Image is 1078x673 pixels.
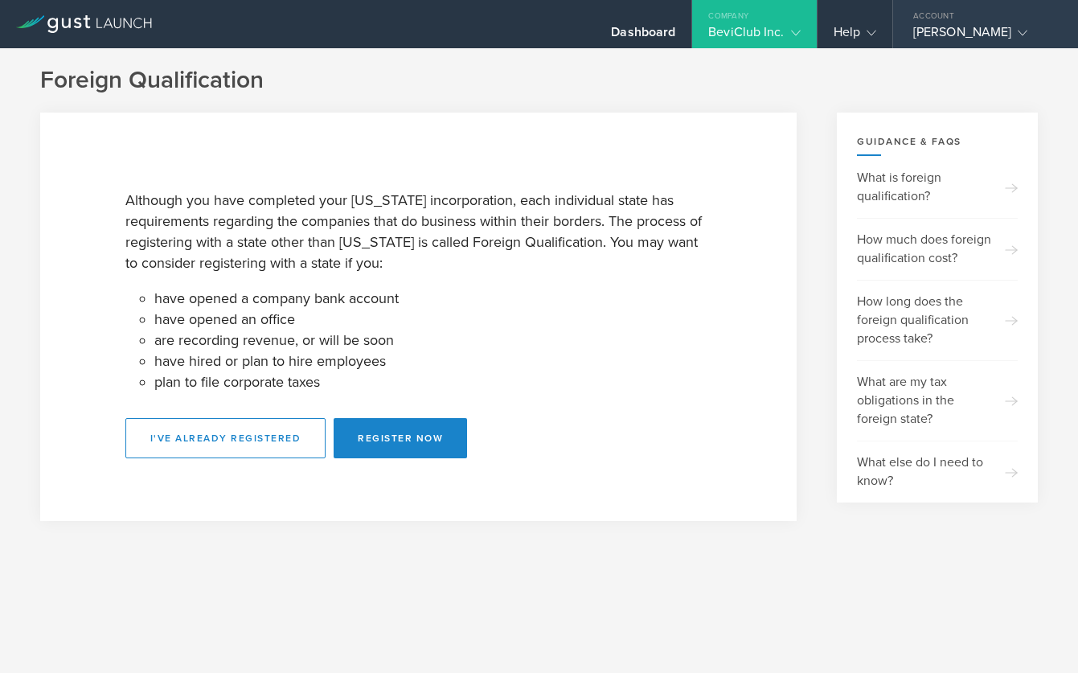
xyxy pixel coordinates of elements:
[857,156,1018,218] div: What is foreign qualification?
[611,24,675,48] div: Dashboard
[857,441,1018,503] div: What else do I need to know?
[708,24,800,48] div: BeviClub Inc.
[125,190,712,273] p: Although you have completed your [US_STATE] incorporation, each individual state has requirements...
[154,351,712,371] li: have hired or plan to hire employees
[154,288,712,309] li: have opened a company bank account
[154,309,712,330] li: have opened an office
[125,418,326,458] button: I've already registered
[857,218,1018,280] div: How much does foreign qualification cost?
[837,156,1038,218] a: What is foreign qualification?
[154,371,712,392] li: plan to file corporate taxes
[837,441,1038,503] a: What else do I need to know?
[834,24,876,48] div: Help
[837,218,1038,280] a: How much does foreign qualification cost?
[913,24,1050,48] div: [PERSON_NAME]
[837,280,1038,360] a: How long does the foreign qualification process take?
[334,418,467,458] button: Register Now
[154,330,712,351] li: are recording revenue, or will be soon
[857,360,1018,441] div: What are my tax obligations in the foreign state?
[837,360,1038,441] a: What are my tax obligations in the foreign state?
[40,64,1038,96] div: Foreign Qualification
[837,113,1038,156] div: Guidance & FAQs
[857,280,1018,360] div: How long does the foreign qualification process take?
